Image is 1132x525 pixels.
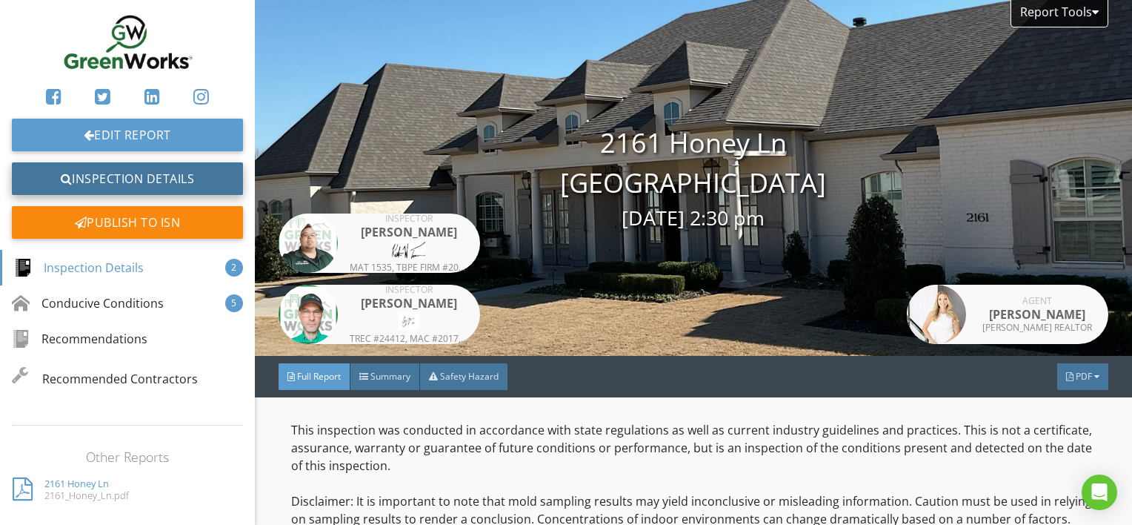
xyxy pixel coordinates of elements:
[350,285,468,294] div: Inspector
[350,334,468,343] div: TREC #24412, MAC #2017, TBPE FIRM #20170, MOLD FIRM #ACO1162, LEAD FIRM #2110697, ASBESTOS AGENCY...
[279,214,338,273] img: keith_thurman.png
[391,241,426,259] img: image_%282%29.jpg
[978,306,1096,323] div: [PERSON_NAME]
[255,203,1132,234] div: [DATE] 2:30 pm
[350,263,468,272] div: MAT 1535, TBPE FIRM #20170, MOLD FIRM #ACO1162, TPCL FIRM #0761253
[12,162,243,195] a: Inspection Details
[440,370,499,383] span: Safety Hazard
[370,370,410,383] span: Summary
[279,285,480,344] a: Inspector [PERSON_NAME] TREC #24412, MAC #2017, TBPE FIRM #20170, MOLD FIRM #ACO1162, LEAD FIRM #...
[978,323,1096,332] div: [PERSON_NAME] REALTOR
[1076,370,1092,383] span: PDF
[279,214,480,273] a: Inspector [PERSON_NAME] MAT 1535, TBPE FIRM #20170, MOLD FIRM #ACO1162, TPCL FIRM #0761253
[279,285,338,344] img: greg_mcdonald__cpi.png
[44,489,129,501] div: 2161_Honey_Ln.pdf
[12,119,243,151] a: Edit Report
[907,285,966,344] img: jpeg
[12,206,243,239] div: Publish to ISN
[56,12,199,74] img: Logo2025.jpg
[225,294,243,312] div: 5
[12,294,164,312] div: Conducive Conditions
[350,214,468,223] div: Inspector
[297,370,341,383] span: Full Report
[1082,475,1117,510] div: Open Intercom Messenger
[350,223,468,241] div: [PERSON_NAME]
[978,297,1096,306] div: Agent
[14,259,144,277] div: Inspection Details
[399,312,419,330] img: GregMsignature.png
[13,472,242,508] a: 2161 Honey Ln 2161_Honey_Ln.pdf
[255,123,1132,234] div: 2161 Honey Ln [GEOGRAPHIC_DATA]
[12,330,147,348] div: Recommendations
[350,294,468,312] div: [PERSON_NAME]
[225,259,243,277] div: 2
[44,478,129,489] div: 2161 Honey Ln
[42,370,198,388] span: Recommended Contractors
